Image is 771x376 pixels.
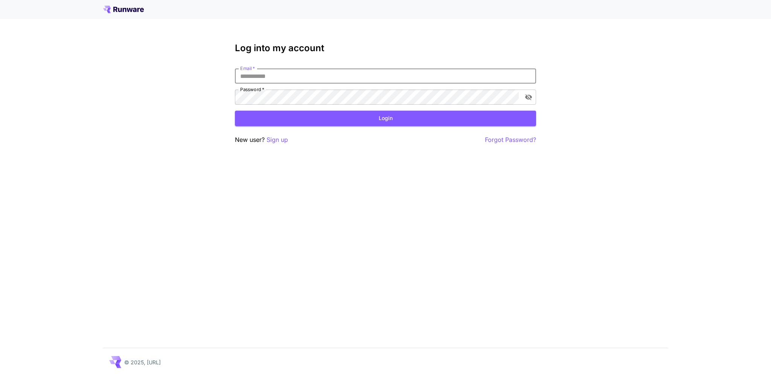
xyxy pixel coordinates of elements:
p: © 2025, [URL] [124,358,161,366]
button: Forgot Password? [485,135,536,145]
button: toggle password visibility [522,90,535,104]
button: Sign up [267,135,288,145]
button: Login [235,111,536,126]
h3: Log into my account [235,43,536,53]
label: Password [240,86,264,93]
label: Email [240,65,255,72]
p: New user? [235,135,288,145]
